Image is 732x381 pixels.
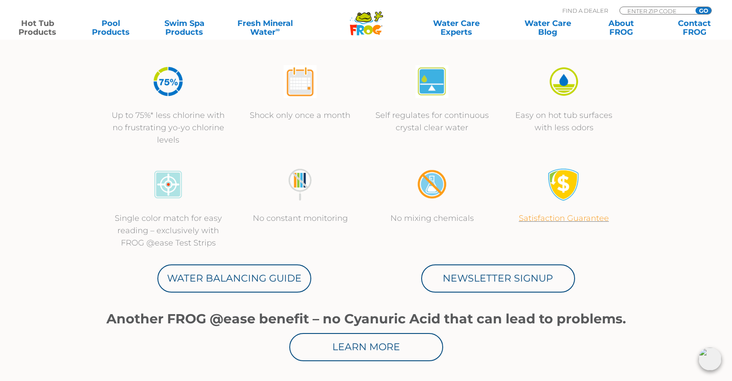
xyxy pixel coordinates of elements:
p: Single color match for easy reading – exclusively with FROG @ease Test Strips [111,212,226,249]
p: Easy on hot tub surfaces with less odors [507,109,621,134]
input: GO [696,7,711,14]
img: icon-atease-color-match [152,168,185,201]
a: Water Balancing Guide [157,264,311,293]
a: AboutFROG [593,19,650,37]
img: atease-icon-self-regulates [415,65,448,98]
p: Shock only once a month [243,109,357,121]
a: PoolProducts [82,19,139,37]
img: no-constant-monitoring1 [284,168,317,201]
a: Fresh MineralWater∞ [229,19,301,37]
img: atease-icon-shock-once [284,65,317,98]
h1: Another FROG @ease benefit – no Cyanuric Acid that can lead to problems. [102,311,630,326]
p: No mixing chemicals [375,212,489,224]
img: icon-atease-75percent-less [152,65,185,98]
sup: ∞ [276,26,280,33]
img: icon-atease-easy-on [547,65,580,98]
img: no-mixing1 [415,168,448,201]
a: ContactFROG [666,19,723,37]
a: Hot TubProducts [9,19,66,37]
p: No constant monitoring [243,212,357,224]
p: Self regulates for continuous crystal clear water [375,109,489,134]
a: Satisfaction Guarantee [519,213,609,223]
a: Water CareExperts [410,19,503,37]
p: Find A Dealer [562,7,608,15]
a: Water CareBlog [519,19,576,37]
a: Swim SpaProducts [156,19,213,37]
a: Learn More [289,333,443,361]
a: Newsletter Signup [421,264,575,293]
input: Zip Code Form [626,7,686,15]
img: Satisfaction Guarantee Icon [547,168,580,201]
p: Up to 75%* less chlorine with no frustrating yo-yo chlorine levels [111,109,226,146]
img: openIcon [699,348,721,370]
